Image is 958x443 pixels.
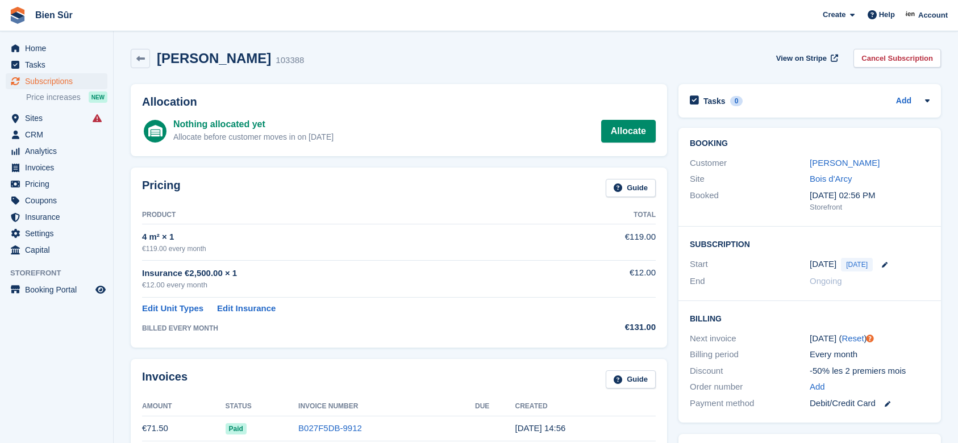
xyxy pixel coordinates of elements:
[6,209,107,225] a: menu
[173,131,334,143] div: Allocate before customer moves in on [DATE]
[142,416,226,441] td: €71.50
[25,225,93,241] span: Settings
[25,40,93,56] span: Home
[276,54,304,67] div: 103388
[606,179,656,198] a: Guide
[475,398,515,416] th: Due
[173,118,334,131] div: Nothing allocated yet
[298,423,362,433] a: B027F5DB-9912
[25,242,93,258] span: Capital
[690,275,810,288] div: End
[703,96,726,106] h2: Tasks
[823,9,845,20] span: Create
[810,258,836,271] time: 2025-08-24 23:00:00 UTC
[841,258,873,271] span: [DATE]
[865,333,875,344] div: Tooltip anchor
[25,57,93,73] span: Tasks
[810,158,880,168] a: [PERSON_NAME]
[226,423,247,434] span: Paid
[842,333,864,343] a: Reset
[560,224,656,260] td: €119.00
[810,381,825,394] a: Add
[142,179,181,198] h2: Pricing
[690,332,810,345] div: Next invoice
[6,176,107,192] a: menu
[6,127,107,143] a: menu
[217,302,276,315] a: Edit Insurance
[142,279,560,291] div: €12.00 every month
[9,7,26,24] img: stora-icon-8386f47178a22dfd0bd8f6a31ec36ba5ce8667c1dd55bd0f319d3a0aa187defe.svg
[690,381,810,394] div: Order number
[6,193,107,208] a: menu
[6,73,107,89] a: menu
[776,53,827,64] span: View on Stripe
[93,114,102,123] i: Smart entry sync failures have occurred
[853,49,941,68] a: Cancel Subscription
[810,189,930,202] div: [DATE] 02:56 PM
[515,423,566,433] time: 2025-08-25 12:56:15 UTC
[772,49,840,68] a: View on Stripe
[601,120,656,143] a: Allocate
[690,258,810,271] div: Start
[25,193,93,208] span: Coupons
[690,139,930,148] h2: Booking
[25,73,93,89] span: Subscriptions
[25,143,93,159] span: Analytics
[6,143,107,159] a: menu
[226,398,299,416] th: Status
[810,348,930,361] div: Every month
[6,110,107,126] a: menu
[810,365,930,378] div: -50% les 2 premiers mois
[810,397,930,410] div: Debit/Credit Card
[298,398,475,416] th: Invoice Number
[810,202,930,213] div: Storefront
[730,96,743,106] div: 0
[26,91,107,103] a: Price increases NEW
[25,127,93,143] span: CRM
[690,189,810,213] div: Booked
[560,260,656,297] td: €12.00
[25,176,93,192] span: Pricing
[6,242,107,258] a: menu
[157,51,271,66] h2: [PERSON_NAME]
[142,206,560,224] th: Product
[31,6,77,24] a: Bien Sûr
[690,397,810,410] div: Payment method
[690,312,930,324] h2: Billing
[6,40,107,56] a: menu
[606,370,656,389] a: Guide
[918,10,948,21] span: Account
[810,276,842,286] span: Ongoing
[142,302,203,315] a: Edit Unit Types
[905,9,917,20] img: Asmaa Habri
[810,332,930,345] div: [DATE] ( )
[142,398,226,416] th: Amount
[25,160,93,175] span: Invoices
[142,267,560,280] div: Insurance €2,500.00 × 1
[690,238,930,249] h2: Subscription
[560,206,656,224] th: Total
[515,398,656,416] th: Created
[560,321,656,334] div: €131.00
[94,283,107,296] a: Preview store
[6,225,107,241] a: menu
[896,95,911,108] a: Add
[810,174,852,183] a: Bois d'Arcy
[6,282,107,298] a: menu
[690,157,810,170] div: Customer
[6,57,107,73] a: menu
[25,209,93,225] span: Insurance
[25,110,93,126] span: Sites
[26,92,81,103] span: Price increases
[142,323,560,333] div: BILLED EVERY MONTH
[25,282,93,298] span: Booking Portal
[690,348,810,361] div: Billing period
[142,231,560,244] div: 4 m² × 1
[879,9,895,20] span: Help
[690,365,810,378] div: Discount
[142,370,188,389] h2: Invoices
[142,244,560,254] div: €119.00 every month
[6,160,107,175] a: menu
[10,268,113,279] span: Storefront
[690,173,810,186] div: Site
